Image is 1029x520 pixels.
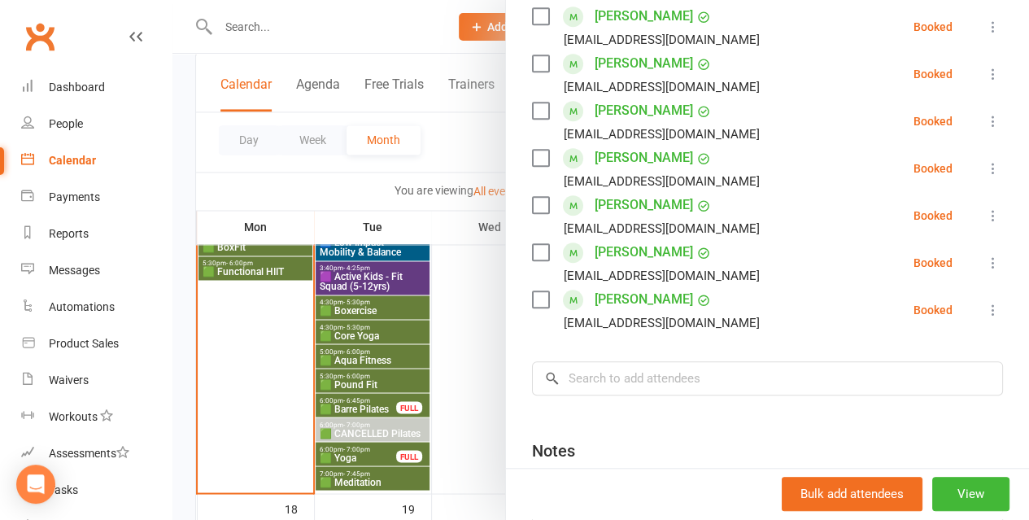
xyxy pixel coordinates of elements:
[16,465,55,504] div: Open Intercom Messenger
[21,252,172,289] a: Messages
[913,304,953,316] div: Booked
[49,227,89,240] div: Reports
[595,239,693,265] a: [PERSON_NAME]
[21,399,172,435] a: Workouts
[21,289,172,326] a: Automations
[595,145,693,171] a: [PERSON_NAME]
[49,300,115,313] div: Automations
[49,117,83,130] div: People
[49,374,89,387] div: Waivers
[21,142,172,179] a: Calendar
[913,21,953,33] div: Booked
[20,16,60,57] a: Clubworx
[21,326,172,362] a: Product Sales
[21,216,172,252] a: Reports
[49,81,105,94] div: Dashboard
[913,210,953,221] div: Booked
[913,116,953,127] div: Booked
[21,435,172,472] a: Assessments
[21,69,172,106] a: Dashboard
[564,312,760,334] div: [EMAIL_ADDRESS][DOMAIN_NAME]
[564,29,760,50] div: [EMAIL_ADDRESS][DOMAIN_NAME]
[564,76,760,98] div: [EMAIL_ADDRESS][DOMAIN_NAME]
[913,68,953,80] div: Booked
[532,439,575,462] div: Notes
[21,362,172,399] a: Waivers
[595,3,693,29] a: [PERSON_NAME]
[913,257,953,269] div: Booked
[21,179,172,216] a: Payments
[932,478,1009,512] button: View
[595,286,693,312] a: [PERSON_NAME]
[49,154,96,167] div: Calendar
[21,106,172,142] a: People
[782,478,922,512] button: Bulk add attendees
[595,192,693,218] a: [PERSON_NAME]
[595,98,693,124] a: [PERSON_NAME]
[564,171,760,192] div: [EMAIL_ADDRESS][DOMAIN_NAME]
[49,483,78,496] div: Tasks
[49,410,98,423] div: Workouts
[913,163,953,174] div: Booked
[564,218,760,239] div: [EMAIL_ADDRESS][DOMAIN_NAME]
[21,472,172,509] a: Tasks
[49,264,100,277] div: Messages
[595,50,693,76] a: [PERSON_NAME]
[49,337,119,350] div: Product Sales
[49,190,100,203] div: Payments
[564,265,760,286] div: [EMAIL_ADDRESS][DOMAIN_NAME]
[49,447,129,460] div: Assessments
[564,124,760,145] div: [EMAIL_ADDRESS][DOMAIN_NAME]
[532,361,1003,395] input: Search to add attendees
[532,467,1003,487] div: Add notes for this class / appointment below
